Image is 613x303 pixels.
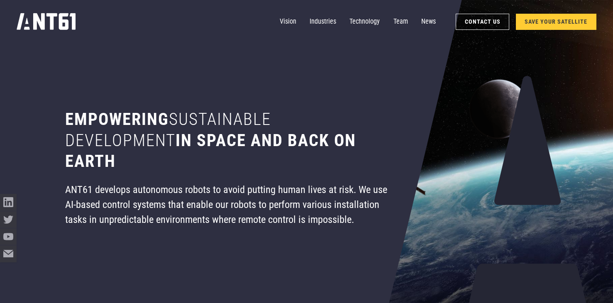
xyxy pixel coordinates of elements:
a: Team [393,13,408,30]
a: News [421,13,436,30]
a: Industries [310,13,336,30]
a: Technology [349,13,380,30]
a: SAVE YOUR SATELLITE [516,14,596,30]
span: sustainable development [65,110,271,150]
a: Vision [280,13,296,30]
h1: Empowering in space and back on earth [65,109,388,172]
a: home [17,10,76,33]
div: ANT61 develops autonomous robots to avoid putting human lives at risk. We use AI-based control sy... [65,182,388,227]
a: Contact Us [456,14,509,30]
